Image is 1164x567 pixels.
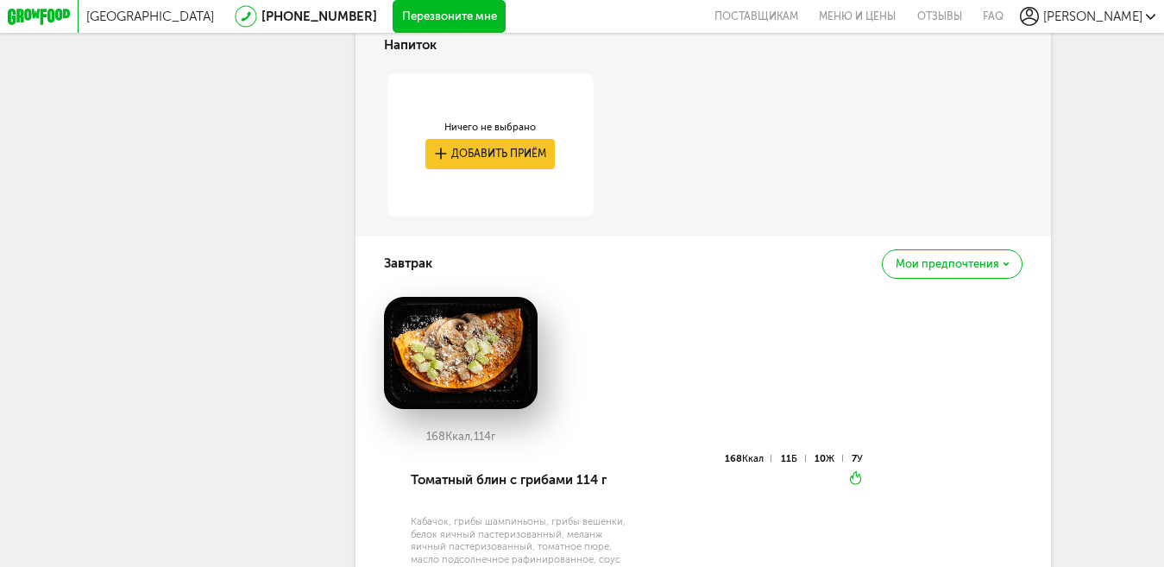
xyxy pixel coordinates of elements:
div: Томатный блин с грибами 114 г [411,453,635,508]
div: 168 114 [384,430,538,443]
div: 7 [852,455,863,462]
button: Добавить приём [425,139,555,169]
h4: Завтрак [384,249,432,280]
span: У [857,452,863,464]
span: Ж [826,452,834,464]
h4: Напиток [384,30,437,61]
div: Ничего не выбрано [425,121,555,134]
span: Ккал [742,452,764,464]
a: [PHONE_NUMBER] [261,9,377,24]
span: [GEOGRAPHIC_DATA] [86,9,214,24]
img: big_A8vXaDNDXC2XAwYx.png [384,297,538,410]
div: 168 [725,455,772,462]
span: г [491,430,495,443]
div: 11 [781,455,806,462]
span: [PERSON_NAME] [1043,9,1142,24]
span: Б [791,452,797,464]
span: Ккал, [445,430,474,443]
span: Мои предпочтения [896,259,999,270]
div: 10 [815,455,843,462]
